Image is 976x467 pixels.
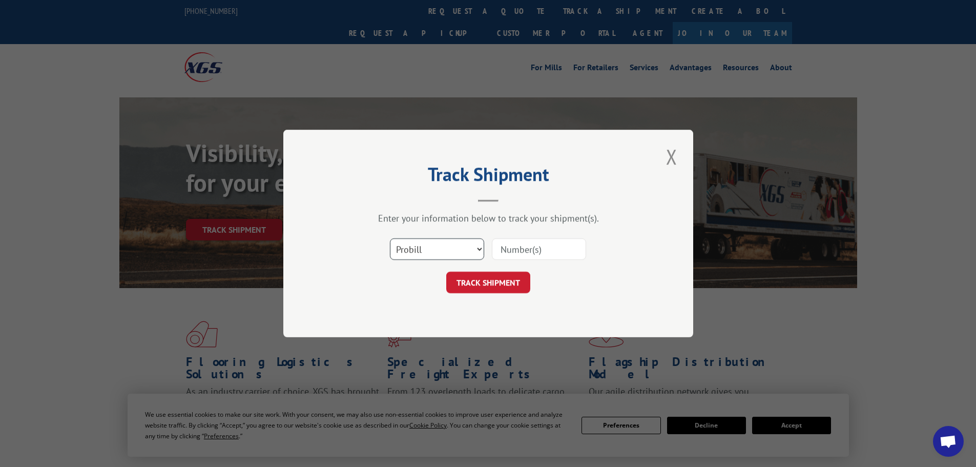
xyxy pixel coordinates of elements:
[933,426,964,457] a: Open chat
[446,272,530,293] button: TRACK SHIPMENT
[335,212,642,224] div: Enter your information below to track your shipment(s).
[663,143,680,171] button: Close modal
[492,238,586,260] input: Number(s)
[335,167,642,187] h2: Track Shipment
